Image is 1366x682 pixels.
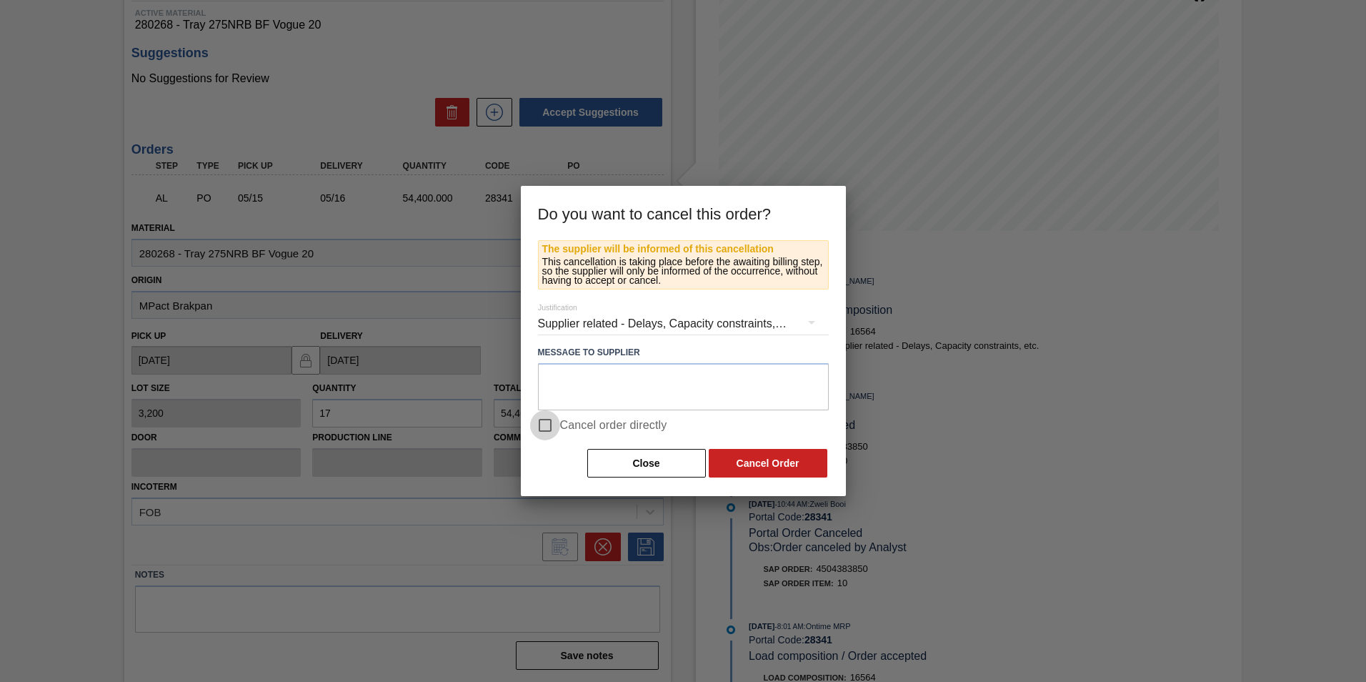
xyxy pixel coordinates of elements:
[560,417,667,434] span: Cancel order directly
[542,244,824,254] p: The supplier will be informed of this cancellation
[521,186,846,240] h3: Do you want to cancel this order?
[709,449,827,478] button: Cancel Order
[538,304,829,344] div: Supplier related - Delays, Capacity constraints, etc.
[587,449,706,478] button: Close
[538,342,829,363] label: Message to Supplier
[542,257,824,285] p: This cancellation is taking place before the awaiting billing step, so the supplier will only be ...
